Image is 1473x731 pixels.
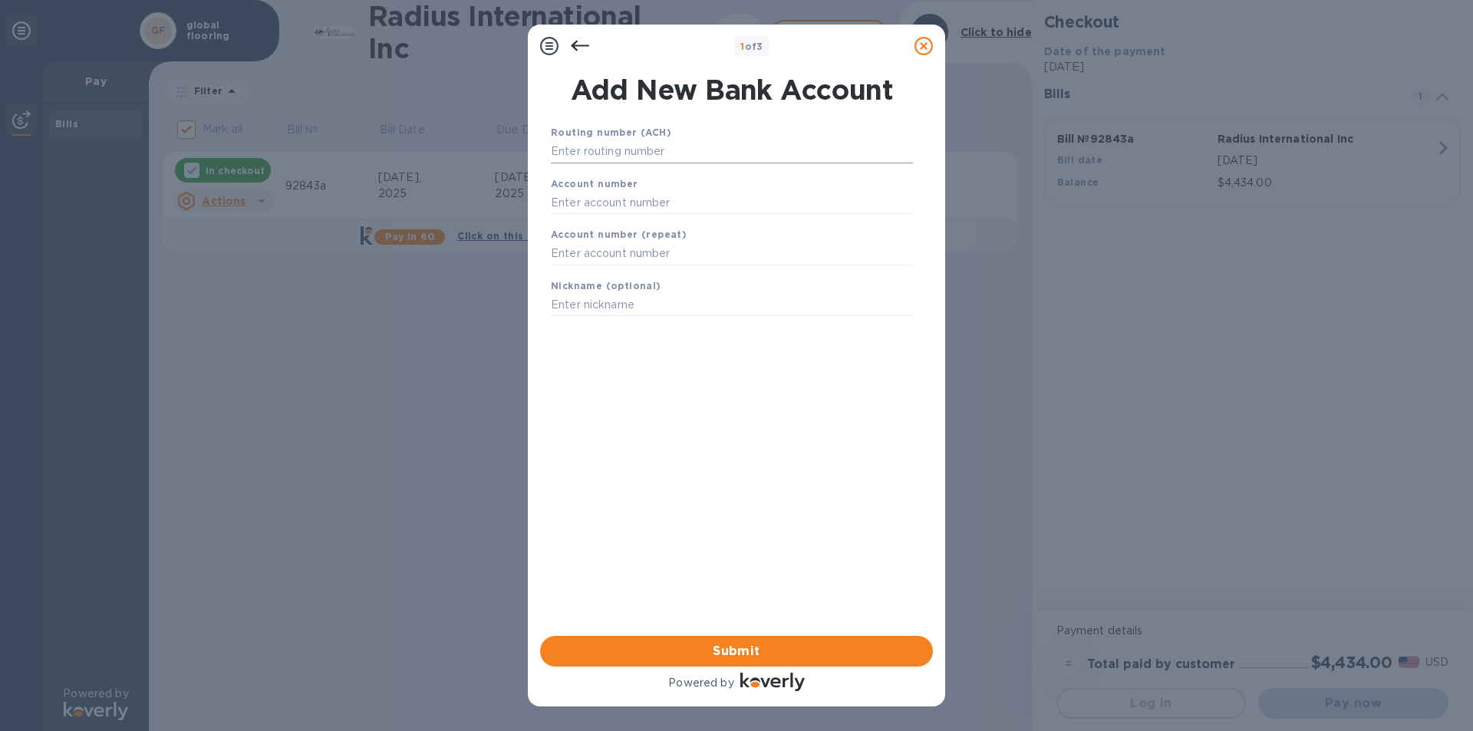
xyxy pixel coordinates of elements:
b: Nickname (optional) [551,280,661,291]
input: Enter nickname [551,294,913,317]
img: Logo [740,673,805,691]
span: 1 [740,41,744,52]
p: Powered by [668,675,733,691]
input: Enter account number [551,191,913,214]
input: Enter routing number [551,140,913,163]
b: Account number (repeat) [551,229,687,240]
span: Submit [552,642,921,660]
h1: Add New Bank Account [542,74,922,106]
input: Enter account number [551,242,913,265]
b: of 3 [740,41,763,52]
button: Submit [540,636,933,667]
b: Account number [551,178,638,189]
b: Routing number (ACH) [551,127,671,138]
